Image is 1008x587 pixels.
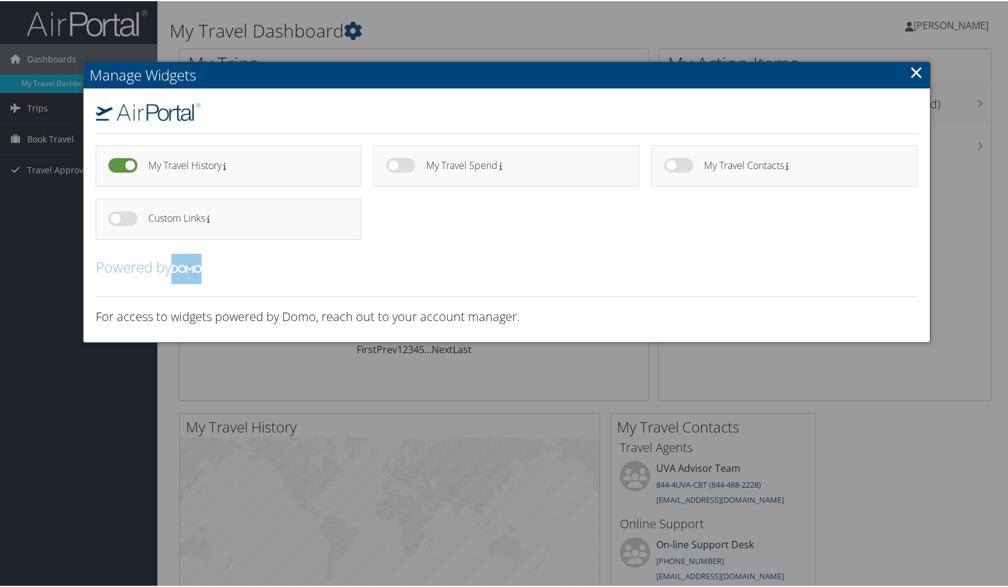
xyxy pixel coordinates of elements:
h4: My Travel Spend [426,159,618,170]
h4: My Travel History [148,159,340,170]
h3: For access to widgets powered by Domo, reach out to your account manager. [96,307,918,324]
h2: Powered by [96,253,918,283]
h4: Custom Links [148,212,340,222]
h4: My Travel Contacts [704,159,895,170]
img: airportal-logo.png [96,102,201,120]
img: domo-logo.png [171,253,202,283]
a: Close [909,59,923,83]
h2: Manage Widgets [84,61,930,87]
